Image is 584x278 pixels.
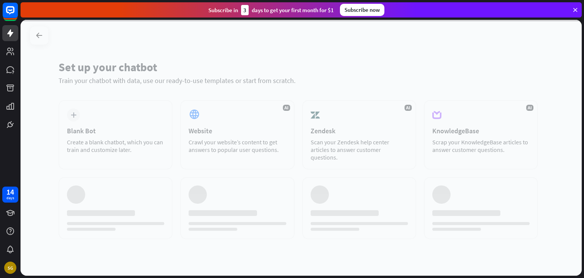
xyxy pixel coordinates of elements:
[6,189,14,195] div: 14
[241,5,249,15] div: 3
[6,195,14,201] div: days
[208,5,334,15] div: Subscribe in days to get your first month for $1
[340,4,384,16] div: Subscribe now
[2,187,18,203] a: 14 days
[4,262,16,274] div: SG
